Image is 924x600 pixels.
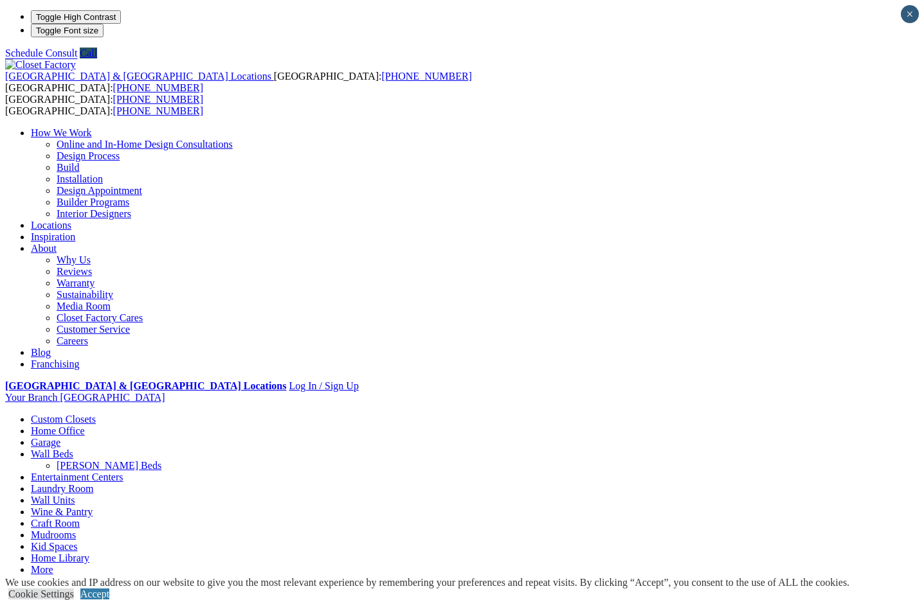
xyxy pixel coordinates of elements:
[57,185,142,196] a: Design Appointment
[57,150,120,161] a: Design Process
[31,506,93,517] a: Wine & Pantry
[60,392,165,403] span: [GEOGRAPHIC_DATA]
[31,495,75,506] a: Wall Units
[113,94,203,105] a: [PHONE_NUMBER]
[57,254,91,265] a: Why Us
[57,324,130,335] a: Customer Service
[57,289,113,300] a: Sustainability
[8,588,74,599] a: Cookie Settings
[31,358,80,369] a: Franchising
[5,380,286,391] a: [GEOGRAPHIC_DATA] & [GEOGRAPHIC_DATA] Locations
[31,220,71,231] a: Locations
[57,173,103,184] a: Installation
[901,5,919,23] button: Close
[289,380,358,391] a: Log In / Sign Up
[31,564,53,575] a: More menu text will display only on big screen
[31,243,57,254] a: About
[113,105,203,116] a: [PHONE_NUMBER]
[31,10,121,24] button: Toggle High Contrast
[5,577,849,588] div: We use cookies and IP address on our website to give you the most relevant experience by remember...
[57,301,111,312] a: Media Room
[57,208,131,219] a: Interior Designers
[36,26,98,35] span: Toggle Font size
[381,71,471,82] a: [PHONE_NUMBER]
[5,71,472,93] span: [GEOGRAPHIC_DATA]: [GEOGRAPHIC_DATA]:
[31,347,51,358] a: Blog
[31,127,92,138] a: How We Work
[57,139,233,150] a: Online and In-Home Design Consultations
[5,71,271,82] span: [GEOGRAPHIC_DATA] & [GEOGRAPHIC_DATA] Locations
[57,162,80,173] a: Build
[57,576,100,587] a: Wall Units
[31,414,96,425] a: Custom Closets
[57,266,92,277] a: Reviews
[31,425,85,436] a: Home Office
[36,12,116,22] span: Toggle High Contrast
[57,278,95,288] a: Warranty
[5,71,274,82] a: [GEOGRAPHIC_DATA] & [GEOGRAPHIC_DATA] Locations
[57,460,161,471] a: [PERSON_NAME] Beds
[113,82,203,93] a: [PHONE_NUMBER]
[31,541,77,552] a: Kid Spaces
[31,448,73,459] a: Wall Beds
[5,48,77,58] a: Schedule Consult
[31,437,60,448] a: Garage
[31,24,104,37] button: Toggle Font size
[31,231,75,242] a: Inspiration
[5,392,57,403] span: Your Branch
[5,59,76,71] img: Closet Factory
[57,335,88,346] a: Careers
[5,94,203,116] span: [GEOGRAPHIC_DATA]: [GEOGRAPHIC_DATA]:
[31,518,80,529] a: Craft Room
[5,392,165,403] a: Your Branch [GEOGRAPHIC_DATA]
[57,312,143,323] a: Closet Factory Cares
[57,197,129,207] a: Builder Programs
[31,529,76,540] a: Mudrooms
[31,552,89,563] a: Home Library
[80,48,97,58] a: Call
[31,472,123,482] a: Entertainment Centers
[31,483,93,494] a: Laundry Room
[80,588,109,599] a: Accept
